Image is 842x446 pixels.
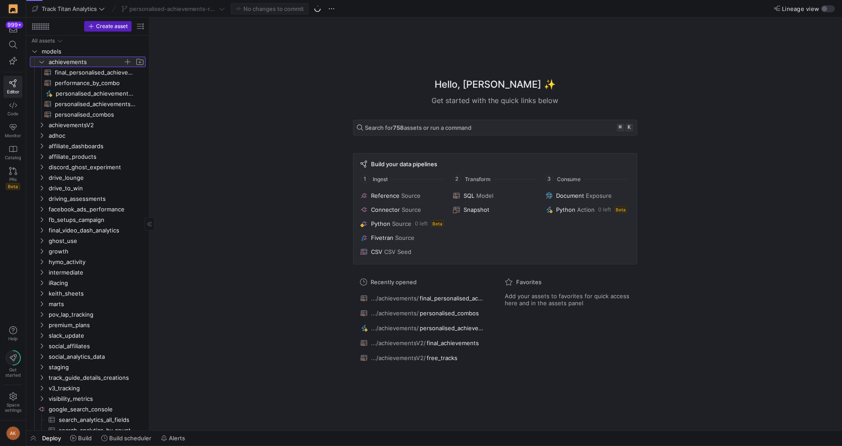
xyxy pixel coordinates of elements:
[30,414,146,425] div: Press SPACE to select this row.
[505,293,630,307] span: Add your assets to favorites for quick access here and in the assets panel
[371,220,390,227] span: Python
[30,109,146,120] a: personalised_combos​​​​​​​​​​
[30,383,146,393] div: Press SPACE to select this row.
[30,67,146,78] div: Press SPACE to select this row.
[577,206,595,213] span: Action
[30,88,146,99] div: Press SPACE to select this row.
[359,232,446,243] button: FivetranSource
[451,204,539,215] button: Snapshot
[4,1,22,16] a: https://storage.googleapis.com/y42-prod-data-exchange/images/4FGlnMhCNn9FsUVOuDzedKBoGBDO04HwCK1Z...
[109,435,151,442] span: Build scheduler
[4,164,22,193] a: PRsBeta
[30,299,146,309] div: Press SPACE to select this row.
[4,424,22,442] button: AK
[30,235,146,246] div: Press SPACE to select this row.
[56,89,136,99] span: personalised_achievements_s3​​​​​
[49,204,144,214] span: facebook_ads_performance
[371,354,426,361] span: .../achievementsV2/
[353,95,637,106] div: Get started with the quick links below
[55,78,136,88] span: performance_by_combo​​​​​​​​​​
[625,124,633,132] kbd: k
[4,347,22,381] button: Getstarted
[55,99,136,109] span: personalised_achievements_tracker​​​​​​​​​​
[42,46,144,57] span: models
[451,190,539,201] button: SQLModel
[30,130,146,141] div: Press SPACE to select this row.
[30,46,146,57] div: Press SPACE to select this row.
[30,414,146,425] a: search_analytics_all_fields​​​​​​​​​
[359,246,446,257] button: CSVCSV Seed
[49,131,144,141] span: adhoc
[30,351,146,362] div: Press SPACE to select this row.
[59,415,136,425] span: search_analytics_all_fields​​​​​​​​​
[371,278,417,285] span: Recently opened
[49,236,144,246] span: ghost_use
[353,120,637,136] button: Search for758assets or run a command⌘k
[4,98,22,120] a: Code
[393,124,404,131] strong: 758
[30,246,146,257] div: Press SPACE to select this row.
[371,339,426,346] span: .../achievementsV2/
[30,78,146,88] a: performance_by_combo​​​​​​​​​​
[49,404,144,414] span: google_search_console​​​​​​​​
[30,3,107,14] button: Track Titan Analytics
[420,325,485,332] span: personalised_achievements_s3
[49,373,144,383] span: track_guide_details_creations
[384,248,411,255] span: CSV Seed
[30,193,146,204] div: Press SPACE to select this row.
[30,36,146,46] div: Press SPACE to select this row.
[464,206,489,213] span: Snapshot
[431,220,444,227] span: Beta
[427,339,479,346] span: final_achievements
[42,435,61,442] span: Deploy
[435,77,556,92] h1: Hello, [PERSON_NAME] ✨
[782,5,819,12] span: Lineage view
[4,21,22,37] button: 999+
[30,99,146,109] div: Press SPACE to select this row.
[49,268,144,278] span: intermediate
[30,267,146,278] div: Press SPACE to select this row.
[49,352,144,362] span: social_analytics_data
[49,225,144,235] span: final_video_dash_analytics
[5,402,21,413] span: Space settings
[402,206,421,213] span: Source
[169,435,185,442] span: Alerts
[358,293,487,304] button: .../achievements/final_personalised_achievements
[49,183,144,193] span: drive_to_win
[6,183,20,190] span: Beta
[30,204,146,214] div: Press SPACE to select this row.
[49,141,144,151] span: affiliate_dashboards
[420,310,479,317] span: personalised_combos
[9,4,18,13] img: https://storage.googleapis.com/y42-prod-data-exchange/images/4FGlnMhCNn9FsUVOuDzedKBoGBDO04HwCK1Z...
[5,155,21,160] span: Catalog
[586,192,612,199] span: Exposure
[30,225,146,235] div: Press SPACE to select this row.
[96,23,128,29] span: Create asset
[544,190,631,201] button: DocumentExposure
[49,120,144,130] span: achievementsV2
[42,5,97,12] span: Track Titan Analytics
[614,206,627,213] span: Beta
[359,204,446,215] button: ConnectorSource
[365,124,471,131] span: Search for assets or run a command
[30,288,146,299] div: Press SPACE to select this row.
[30,162,146,172] div: Press SPACE to select this row.
[49,299,144,309] span: marts
[49,152,144,162] span: affiliate_products
[617,124,624,132] kbd: ⌘
[371,161,437,168] span: Build your data pipelines
[30,257,146,267] div: Press SPACE to select this row.
[49,194,144,204] span: driving_assessments
[49,215,144,225] span: fb_setups_campaign
[49,320,144,330] span: premium_plans
[30,362,146,372] div: Press SPACE to select this row.
[30,404,146,414] a: google_search_console​​​​​​​​
[544,204,631,215] button: PythonAction0 leftBeta
[4,76,22,98] a: Editor
[5,133,21,138] span: Monitor
[30,151,146,162] div: Press SPACE to select this row.
[30,425,146,435] a: search_analytics_by_country​​​​​​​​​
[30,141,146,151] div: Press SPACE to select this row.
[59,425,136,435] span: search_analytics_by_country​​​​​​​​​
[395,234,414,241] span: Source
